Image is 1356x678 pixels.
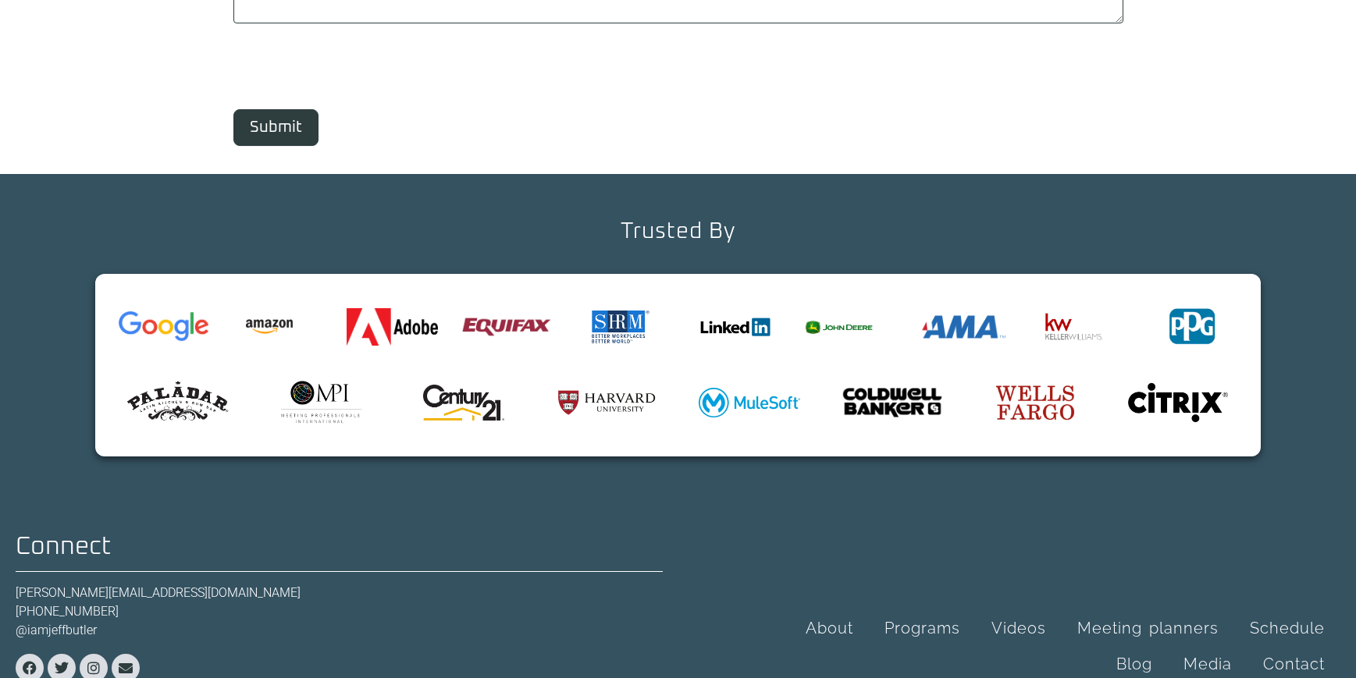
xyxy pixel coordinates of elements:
a: [PERSON_NAME][EMAIL_ADDRESS][DOMAIN_NAME] [16,585,301,600]
button: Submit [233,109,319,146]
a: Programs [869,610,976,646]
iframe: reCAPTCHA [233,32,471,93]
a: Schedule [1234,610,1340,646]
a: Meeting planners [1062,610,1234,646]
h2: Connect [16,534,663,559]
a: About [790,610,869,646]
a: [PHONE_NUMBER] [16,604,119,619]
a: @iamjeffbutler [16,623,97,637]
a: Videos [976,610,1062,646]
h2: Trusted By [621,221,735,243]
